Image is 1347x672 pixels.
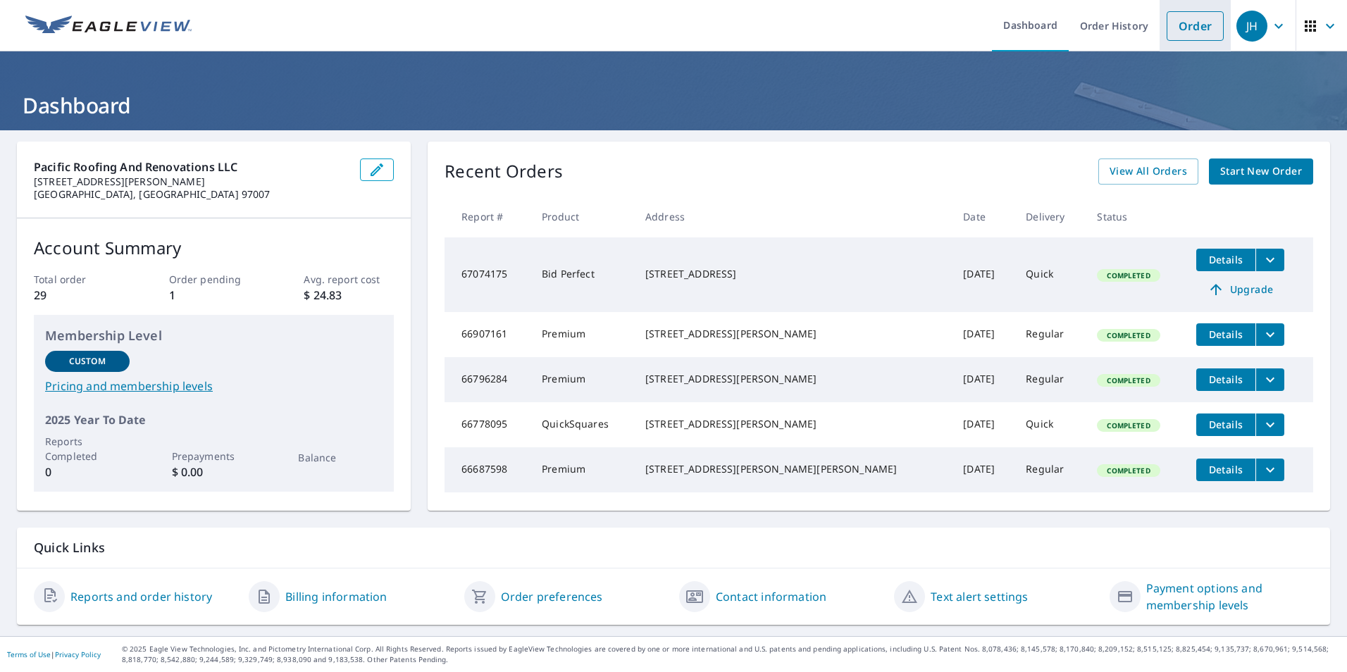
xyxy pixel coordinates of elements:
span: Completed [1098,375,1158,385]
p: Account Summary [34,235,394,261]
th: Status [1086,196,1185,237]
a: Terms of Use [7,649,51,659]
div: [STREET_ADDRESS][PERSON_NAME][PERSON_NAME] [645,462,941,476]
td: 66796284 [445,357,530,402]
p: Reports Completed [45,434,130,463]
span: Start New Order [1220,163,1302,180]
td: [DATE] [952,357,1014,402]
p: Membership Level [45,326,383,345]
button: filesDropdownBtn-66778095 [1255,413,1284,436]
p: Quick Links [34,539,1313,556]
h1: Dashboard [17,91,1330,120]
p: 1 [169,287,259,304]
p: [STREET_ADDRESS][PERSON_NAME] [34,175,349,188]
p: $ 24.83 [304,287,394,304]
span: Details [1205,463,1247,476]
span: View All Orders [1110,163,1187,180]
th: Date [952,196,1014,237]
p: Order pending [169,272,259,287]
th: Report # [445,196,530,237]
td: 67074175 [445,237,530,312]
button: filesDropdownBtn-66907161 [1255,323,1284,346]
a: Pricing and membership levels [45,378,383,394]
td: Bid Perfect [530,237,634,312]
button: filesDropdownBtn-67074175 [1255,249,1284,271]
td: [DATE] [952,237,1014,312]
p: 0 [45,463,130,480]
button: detailsBtn-66778095 [1196,413,1255,436]
a: Privacy Policy [55,649,101,659]
td: Premium [530,312,634,357]
a: Upgrade [1196,278,1284,301]
td: Premium [530,357,634,402]
span: Details [1205,328,1247,341]
button: detailsBtn-67074175 [1196,249,1255,271]
td: Regular [1014,447,1086,492]
button: detailsBtn-66796284 [1196,368,1255,391]
a: Reports and order history [70,588,212,605]
span: Completed [1098,466,1158,475]
p: | [7,650,101,659]
p: [GEOGRAPHIC_DATA], [GEOGRAPHIC_DATA] 97007 [34,188,349,201]
button: detailsBtn-66907161 [1196,323,1255,346]
p: Avg. report cost [304,272,394,287]
td: [DATE] [952,312,1014,357]
td: 66778095 [445,402,530,447]
p: © 2025 Eagle View Technologies, Inc. and Pictometry International Corp. All Rights Reserved. Repo... [122,644,1340,665]
a: Text alert settings [931,588,1028,605]
td: Regular [1014,312,1086,357]
p: 29 [34,287,124,304]
div: [STREET_ADDRESS][PERSON_NAME] [645,417,941,431]
td: Premium [530,447,634,492]
img: EV Logo [25,15,192,37]
th: Product [530,196,634,237]
div: [STREET_ADDRESS] [645,267,941,281]
p: 2025 Year To Date [45,411,383,428]
td: Regular [1014,357,1086,402]
td: QuickSquares [530,402,634,447]
td: 66687598 [445,447,530,492]
span: Completed [1098,330,1158,340]
span: Details [1205,418,1247,431]
button: filesDropdownBtn-66687598 [1255,459,1284,481]
a: View All Orders [1098,158,1198,185]
span: Upgrade [1205,281,1276,298]
td: [DATE] [952,447,1014,492]
p: Balance [298,450,383,465]
th: Address [634,196,952,237]
td: [DATE] [952,402,1014,447]
a: Order preferences [501,588,603,605]
a: Order [1167,11,1224,41]
div: [STREET_ADDRESS][PERSON_NAME] [645,327,941,341]
p: $ 0.00 [172,463,256,480]
td: Quick [1014,402,1086,447]
td: 66907161 [445,312,530,357]
span: Completed [1098,270,1158,280]
p: Total order [34,272,124,287]
span: Details [1205,373,1247,386]
p: Custom [69,355,106,368]
a: Payment options and membership levels [1146,580,1313,614]
div: [STREET_ADDRESS][PERSON_NAME] [645,372,941,386]
button: filesDropdownBtn-66796284 [1255,368,1284,391]
a: Billing information [285,588,387,605]
span: Completed [1098,421,1158,430]
a: Start New Order [1209,158,1313,185]
p: Recent Orders [445,158,563,185]
p: Prepayments [172,449,256,463]
button: detailsBtn-66687598 [1196,459,1255,481]
th: Delivery [1014,196,1086,237]
p: Pacific Roofing and Renovations LLC [34,158,349,175]
span: Details [1205,253,1247,266]
td: Quick [1014,237,1086,312]
div: JH [1236,11,1267,42]
a: Contact information [716,588,826,605]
